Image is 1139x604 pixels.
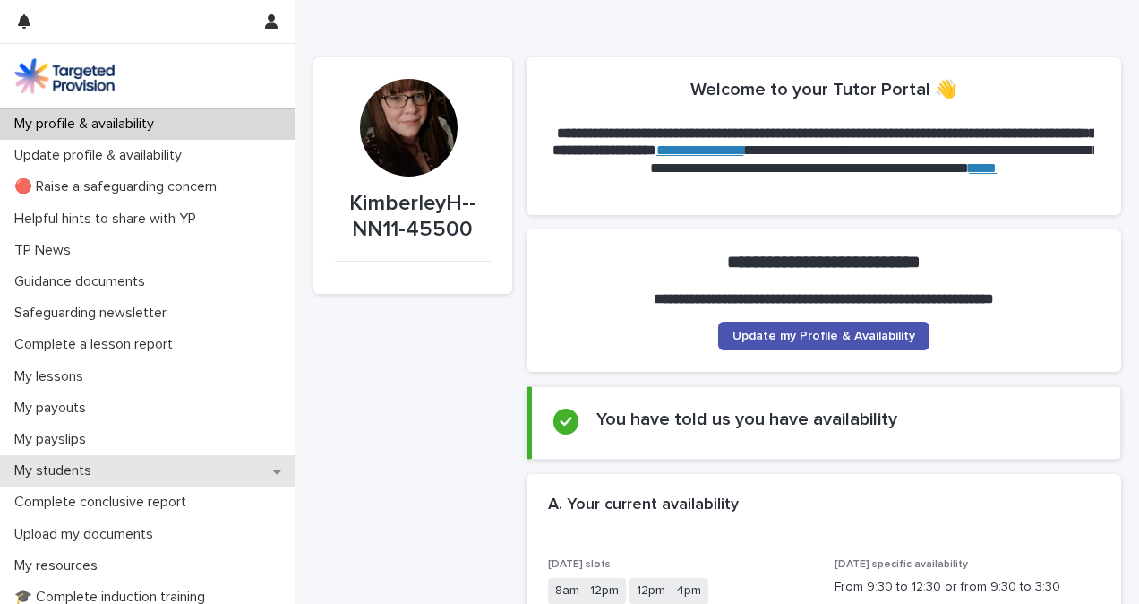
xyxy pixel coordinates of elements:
p: KimberleyH--NN11-45500 [335,191,491,243]
span: 8am - 12pm [548,578,626,604]
p: My students [7,462,106,479]
p: From 9:30 to 12:30 or from 9:30 to 3:30 [835,578,1100,597]
p: My profile & availability [7,116,168,133]
a: Update my Profile & Availability [718,322,929,350]
img: M5nRWzHhSzIhMunXDL62 [14,58,115,94]
p: Guidance documents [7,273,159,290]
p: Complete a lesson report [7,336,187,353]
p: Update profile & availability [7,147,196,164]
p: Complete conclusive report [7,494,201,511]
p: Upload my documents [7,526,167,543]
h2: Welcome to your Tutor Portal 👋 [690,79,957,100]
p: Helpful hints to share with YP [7,211,210,228]
p: TP News [7,242,85,259]
p: My payouts [7,400,100,417]
p: Safeguarding newsletter [7,305,181,322]
p: 🔴 Raise a safeguarding concern [7,178,231,195]
p: My payslips [7,431,100,448]
p: My lessons [7,368,98,385]
p: My resources [7,557,112,574]
h2: A. Your current availability [548,496,739,515]
span: [DATE] slots [548,559,611,570]
h2: You have told us you have availability [596,409,897,430]
span: [DATE] specific availability [835,559,968,570]
span: Update my Profile & Availability [732,330,915,342]
span: 12pm - 4pm [629,578,708,604]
